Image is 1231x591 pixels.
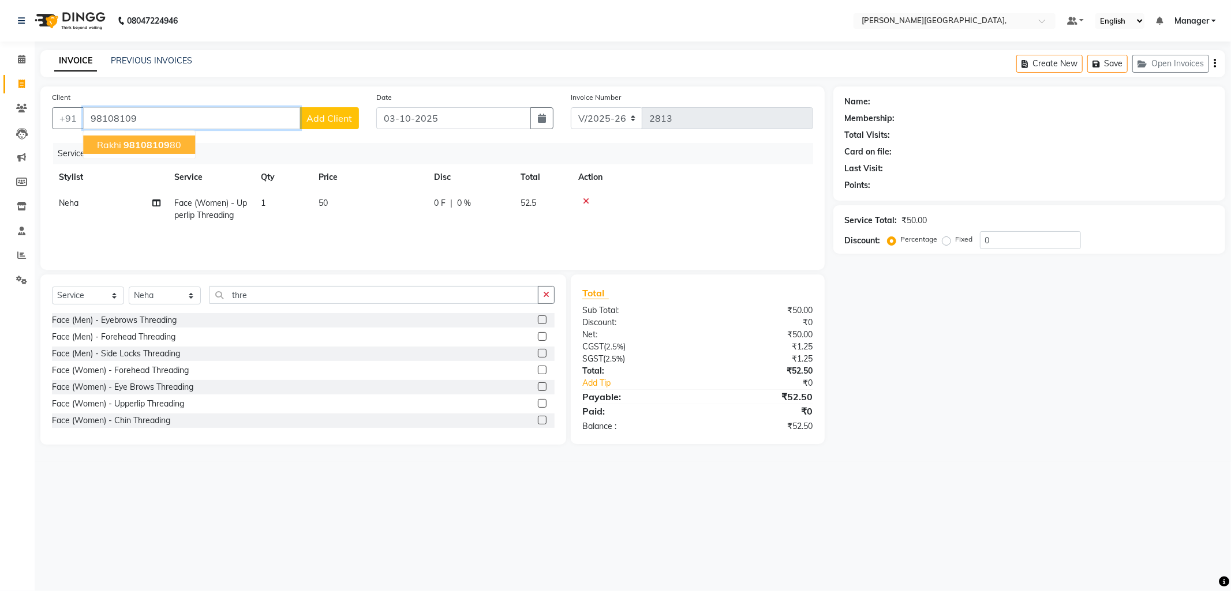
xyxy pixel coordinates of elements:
[174,198,247,220] span: Face (Women) - Upperlip Threading
[124,139,170,150] span: 98108109
[574,420,698,432] div: Balance :
[698,404,822,418] div: ₹0
[845,96,871,108] div: Name:
[52,314,177,326] div: Face (Men) - Eyebrows Threading
[698,420,822,432] div: ₹52.50
[845,163,884,175] div: Last Visit:
[574,404,698,418] div: Paid:
[427,164,514,190] th: Disc
[698,317,822,329] div: ₹0
[54,51,97,71] a: INVOICE
[571,164,813,190] th: Action
[574,304,698,317] div: Sub Total:
[1174,15,1209,27] span: Manager
[59,198,78,208] span: Neha
[574,353,698,365] div: ( )
[167,164,254,190] th: Service
[574,317,698,329] div: Discount:
[312,164,427,190] th: Price
[698,341,822,353] div: ₹1.25
[306,112,352,124] span: Add Client
[514,164,571,190] th: Total
[29,5,108,37] img: logo
[605,354,623,363] span: 2.5%
[1016,55,1083,73] button: Create New
[845,146,892,158] div: Card on file:
[434,197,446,209] span: 0 F
[582,287,609,299] span: Total
[606,342,623,351] span: 2.5%
[124,139,181,150] ngb-highlight: 80
[52,364,189,377] div: Face (Women) - Forehead Threading
[1132,55,1209,73] button: Open Invoices
[574,329,698,341] div: Net:
[52,164,167,190] th: Stylist
[52,348,180,360] div: Face (Men) - Side Locks Threading
[52,107,84,129] button: +91
[956,234,973,244] label: Fixed
[52,331,175,343] div: Face (Men) - Forehead Threading
[52,415,170,427] div: Face (Women) - Chin Threading
[261,198,265,208] span: 1
[52,398,184,410] div: Face (Women) - Upperlip Threading
[300,107,359,129] button: Add Client
[582,341,604,352] span: CGST
[845,112,895,125] div: Membership:
[698,329,822,341] div: ₹50.00
[574,377,719,389] a: Add Tip
[111,55,192,66] a: PREVIOUS INVOICES
[845,129,890,141] div: Total Visits:
[209,286,538,304] input: Search or Scan
[53,143,822,164] div: Services
[97,139,121,150] span: Rakhi
[698,353,822,365] div: ₹1.25
[571,92,621,103] label: Invoice Number
[450,197,452,209] span: |
[574,390,698,404] div: Payable:
[845,214,897,227] div: Service Total:
[52,381,193,393] div: Face (Women) - Eye Brows Threading
[901,234,938,244] label: Percentage
[52,92,70,103] label: Client
[845,179,871,191] div: Points:
[521,198,536,208] span: 52.5
[698,304,822,317] div: ₹50.00
[457,197,471,209] span: 0 %
[902,214,927,227] div: ₹50.00
[582,353,603,364] span: SGST
[254,164,312,190] th: Qty
[376,92,392,103] label: Date
[698,365,822,377] div: ₹52.50
[127,5,178,37] b: 08047224946
[574,341,698,353] div: ( )
[574,365,698,377] div: Total:
[319,198,328,208] span: 50
[845,235,881,247] div: Discount:
[1087,55,1128,73] button: Save
[719,377,822,389] div: ₹0
[698,390,822,404] div: ₹52.50
[83,107,300,129] input: Search by Name/Mobile/Email/Code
